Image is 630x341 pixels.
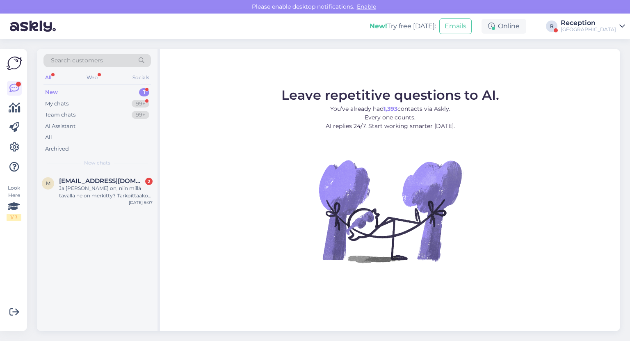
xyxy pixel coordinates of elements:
[145,178,153,185] div: 2
[7,184,21,221] div: Look Here
[561,20,616,26] div: Reception
[46,180,50,186] span: m
[139,88,149,96] div: 1
[45,122,75,130] div: AI Assistant
[561,26,616,33] div: [GEOGRAPHIC_DATA]
[45,111,75,119] div: Team chats
[45,88,58,96] div: New
[59,185,153,199] div: Ja [PERSON_NAME] on, niin millä tavalla ne on merkitty? Tarkoittaako teillä esimerkiksi merkintä ...
[45,133,52,142] div: All
[132,111,149,119] div: 99+
[51,56,103,65] span: Search customers
[131,72,151,83] div: Socials
[370,22,387,30] b: New!
[316,137,464,285] img: No Chat active
[546,21,557,32] div: R
[129,199,153,206] div: [DATE] 9:07
[59,177,144,185] span: maripirttila78@gmail.com
[482,19,526,34] div: Online
[43,72,53,83] div: All
[281,87,499,103] span: Leave repetitive questions to AI.
[354,3,379,10] span: Enable
[45,100,68,108] div: My chats
[370,21,436,31] div: Try free [DATE]:
[281,105,499,130] p: You’ve already had contacts via Askly. Every one counts. AI replies 24/7. Start working smarter [...
[439,18,472,34] button: Emails
[132,100,149,108] div: 99+
[45,145,69,153] div: Archived
[84,159,110,167] span: New chats
[561,20,625,33] a: Reception[GEOGRAPHIC_DATA]
[7,214,21,221] div: 1 / 3
[85,72,99,83] div: Web
[383,105,397,112] b: 1,393
[7,55,22,71] img: Askly Logo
